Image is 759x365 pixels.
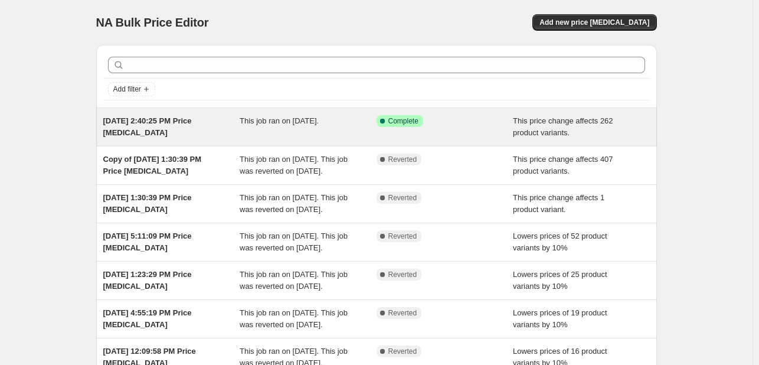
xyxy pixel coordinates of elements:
[513,308,607,329] span: Lowers prices of 19 product variants by 10%
[240,232,348,252] span: This job ran on [DATE]. This job was reverted on [DATE].
[103,155,202,175] span: Copy of [DATE] 1:30:39 PM Price [MEDICAL_DATA]
[513,270,607,291] span: Lowers prices of 25 product variants by 10%
[539,18,649,27] span: Add new price [MEDICAL_DATA]
[103,232,192,252] span: [DATE] 5:11:09 PM Price [MEDICAL_DATA]
[240,116,319,125] span: This job ran on [DATE].
[513,155,613,175] span: This price change affects 407 product variants.
[108,82,155,96] button: Add filter
[103,193,192,214] span: [DATE] 1:30:39 PM Price [MEDICAL_DATA]
[103,270,192,291] span: [DATE] 1:23:29 PM Price [MEDICAL_DATA]
[388,193,417,203] span: Reverted
[388,347,417,356] span: Reverted
[388,270,417,279] span: Reverted
[513,232,607,252] span: Lowers prices of 52 product variants by 10%
[240,155,348,175] span: This job ran on [DATE]. This job was reverted on [DATE].
[113,84,141,94] span: Add filter
[103,308,192,329] span: [DATE] 4:55:19 PM Price [MEDICAL_DATA]
[513,116,613,137] span: This price change affects 262 product variants.
[388,232,417,241] span: Reverted
[103,116,192,137] span: [DATE] 2:40:25 PM Price [MEDICAL_DATA]
[532,14,656,31] button: Add new price [MEDICAL_DATA]
[96,16,209,29] span: NA Bulk Price Editor
[388,116,418,126] span: Complete
[240,308,348,329] span: This job ran on [DATE]. This job was reverted on [DATE].
[388,155,417,164] span: Reverted
[240,193,348,214] span: This job ran on [DATE]. This job was reverted on [DATE].
[388,308,417,318] span: Reverted
[240,270,348,291] span: This job ran on [DATE]. This job was reverted on [DATE].
[513,193,604,214] span: This price change affects 1 product variant.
